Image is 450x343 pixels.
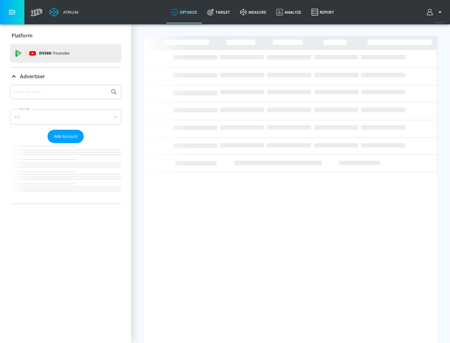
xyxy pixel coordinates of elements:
label: Sort By [18,107,31,111]
a: Atrium [49,7,78,17]
a: optimize [166,1,202,23]
p: Platform [12,32,32,39]
div: Platform [10,27,121,44]
p: Advertiser [20,73,45,80]
nav: list of Advertiser [10,143,121,204]
div: Atrium [61,9,78,15]
span: v 4.28.0 [435,21,444,24]
button: Add Account [47,130,84,143]
a: Analyze [271,1,306,23]
div: Advertiser [10,68,121,85]
p: Youtube [53,50,69,56]
input: Search by name [12,88,107,96]
p: DV360: [39,50,69,57]
a: Report [306,1,339,23]
div: DV360: Youtube [10,44,121,63]
div: Advertiser [10,85,121,204]
a: Target [202,1,235,23]
div: A-Z [10,109,121,125]
a: measure [235,1,271,23]
span: Add Account [54,133,77,140]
